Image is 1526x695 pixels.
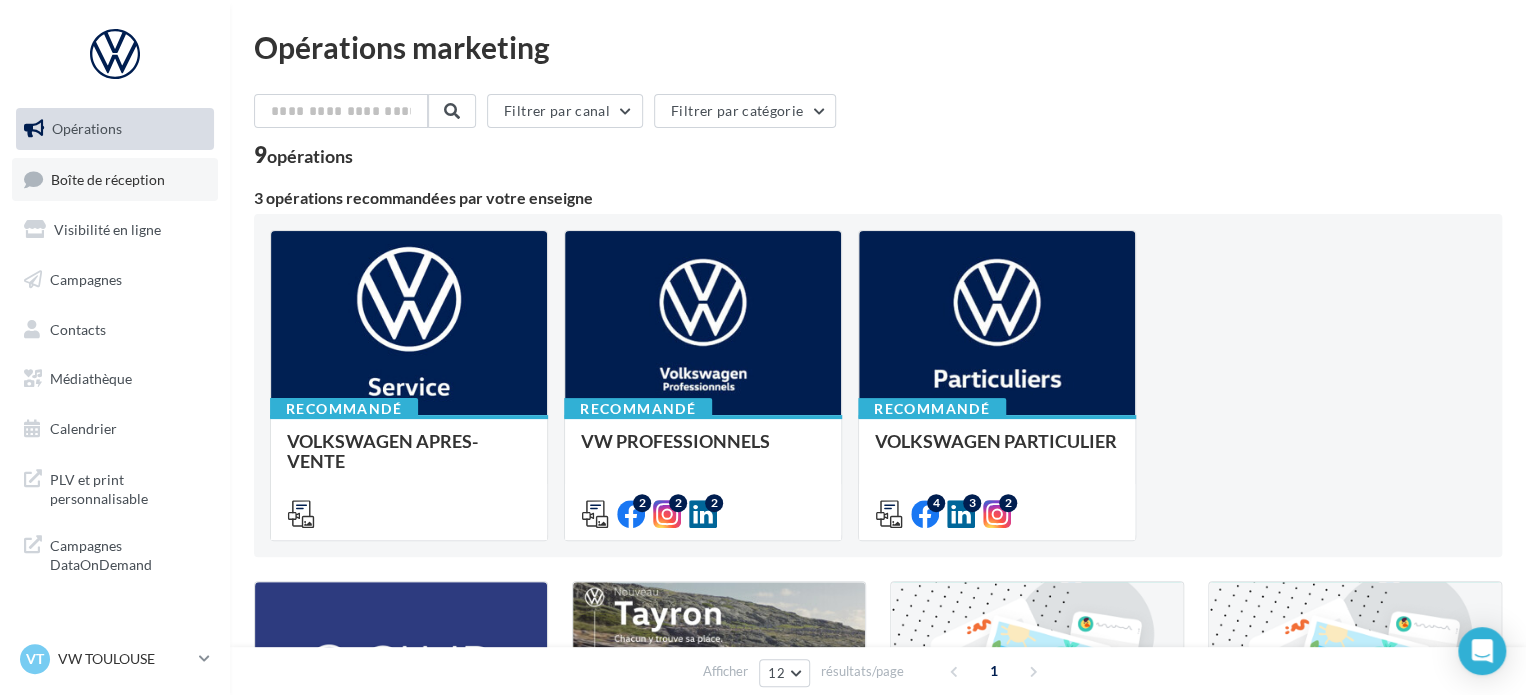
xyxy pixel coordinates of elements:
[12,458,218,517] a: PLV et print personnalisable
[267,147,353,165] div: opérations
[51,170,165,187] span: Boîte de réception
[633,494,651,512] div: 2
[875,430,1117,452] span: VOLKSWAGEN PARTICULIER
[254,32,1502,62] div: Opérations marketing
[52,120,122,137] span: Opérations
[54,221,161,238] span: Visibilité en ligne
[50,420,117,437] span: Calendrier
[12,259,218,301] a: Campagnes
[12,209,218,251] a: Visibilité en ligne
[26,649,44,669] span: VT
[50,320,106,337] span: Contacts
[50,271,122,288] span: Campagnes
[564,398,712,420] div: Recommandé
[58,649,191,669] p: VW TOULOUSE
[12,524,218,583] a: Campagnes DataOnDemand
[821,662,904,681] span: résultats/page
[12,158,218,201] a: Boîte de réception
[12,358,218,400] a: Médiathèque
[50,466,206,509] span: PLV et print personnalisable
[50,532,206,575] span: Campagnes DataOnDemand
[858,398,1006,420] div: Recommandé
[12,408,218,450] a: Calendrier
[703,662,748,681] span: Afficher
[12,108,218,150] a: Opérations
[12,309,218,351] a: Contacts
[1458,627,1506,675] div: Open Intercom Messenger
[270,398,418,420] div: Recommandé
[254,144,353,166] div: 9
[581,430,770,452] span: VW PROFESSIONNELS
[927,494,945,512] div: 4
[759,659,810,687] button: 12
[768,665,785,681] span: 12
[669,494,687,512] div: 2
[999,494,1017,512] div: 2
[487,94,643,128] button: Filtrer par canal
[287,430,478,472] span: VOLKSWAGEN APRES-VENTE
[654,94,836,128] button: Filtrer par catégorie
[978,655,1010,687] span: 1
[963,494,981,512] div: 3
[705,494,723,512] div: 2
[254,190,1502,206] div: 3 opérations recommandées par votre enseigne
[16,640,214,678] a: VT VW TOULOUSE
[50,370,132,387] span: Médiathèque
